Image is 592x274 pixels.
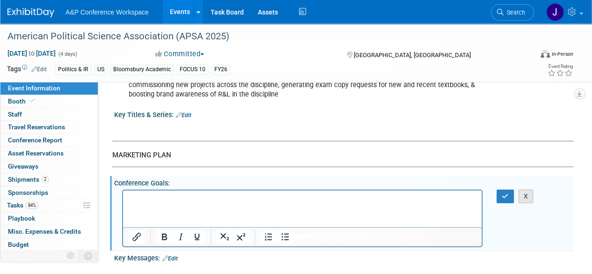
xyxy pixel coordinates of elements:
[0,121,98,133] a: Travel Reservations
[277,230,293,244] button: Bullet list
[546,3,564,21] img: Joseph Parry
[58,51,77,57] span: (4 days)
[504,9,525,16] span: Search
[0,225,98,238] a: Misc. Expenses & Credits
[129,230,145,244] button: Insert/edit link
[27,50,36,57] span: to
[173,230,189,244] button: Italic
[551,51,573,58] div: In-Person
[8,228,81,235] span: Misc. Expenses & Credits
[8,111,22,118] span: Staff
[114,176,573,188] div: Conference Goals:
[7,64,47,75] td: Tags
[8,136,62,144] span: Conference Report
[0,95,98,108] a: Booth
[217,230,233,244] button: Subscript
[189,230,205,244] button: Underline
[110,65,174,74] div: Bloomsbury Academic
[114,251,573,263] div: Key Messages:
[112,150,566,160] div: MARKETING PLAN
[66,8,149,16] span: A&P Conference Workspace
[490,49,573,63] div: Event Format
[0,238,98,251] a: Budget
[8,176,49,183] span: Shipments
[152,49,208,59] button: Committed
[8,97,37,105] span: Booth
[0,147,98,160] a: Asset Reservations
[519,190,534,203] button: X
[0,108,98,121] a: Staff
[7,201,38,209] span: Tasks
[31,66,47,73] a: Edit
[7,8,54,17] img: ExhibitDay
[8,123,65,131] span: Travel Reservations
[8,149,64,157] span: Asset Reservations
[8,215,35,222] span: Playbook
[212,65,230,74] div: FY26
[4,28,525,45] div: American Political Science Association (APSA 2025)
[233,230,249,244] button: Superscript
[8,189,48,196] span: Sponsorships
[123,191,482,227] iframe: Rich Text Area
[0,199,98,212] a: Tasks84%
[176,112,191,118] a: Edit
[0,134,98,147] a: Conference Report
[8,163,38,170] span: Giveaways
[0,173,98,186] a: Shipments2
[63,250,79,262] td: Personalize Event Tab Strip
[95,65,107,74] div: US
[0,186,98,199] a: Sponsorships
[8,241,29,248] span: Budget
[0,160,98,173] a: Giveaways
[8,84,60,92] span: Event Information
[162,255,178,262] a: Edit
[353,52,470,59] span: [GEOGRAPHIC_DATA], [GEOGRAPHIC_DATA]
[177,65,208,74] div: FOCUS 10
[26,202,38,209] span: 84%
[42,176,49,183] span: 2
[156,230,172,244] button: Bold
[55,65,91,74] div: Politics & IR
[261,230,277,244] button: Numbered list
[548,64,573,69] div: Event Rating
[79,250,98,262] td: Toggle Event Tabs
[30,98,35,104] i: Booth reservation complete
[491,4,534,21] a: Search
[0,212,98,225] a: Playbook
[0,82,98,95] a: Event Information
[7,49,56,58] span: [DATE] [DATE]
[541,50,550,58] img: Format-Inperson.png
[114,108,573,120] div: Key Titles & Series:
